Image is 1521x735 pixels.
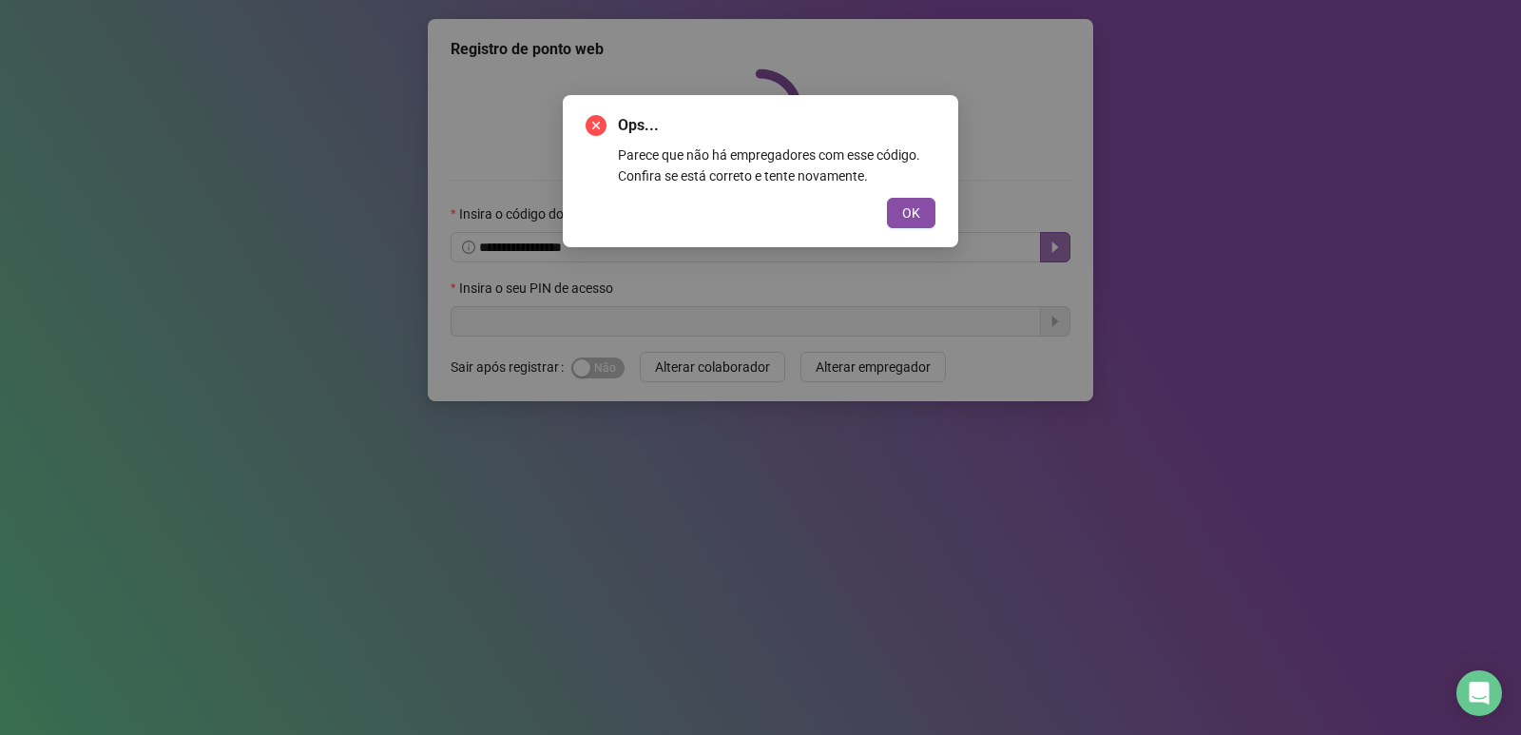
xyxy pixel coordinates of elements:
[586,115,606,136] span: close-circle
[902,203,920,223] span: OK
[618,145,935,186] div: Parece que não há empregadores com esse código. Confira se está correto e tente novamente.
[887,198,935,228] button: OK
[618,114,935,137] span: Ops...
[1456,670,1502,716] div: Open Intercom Messenger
